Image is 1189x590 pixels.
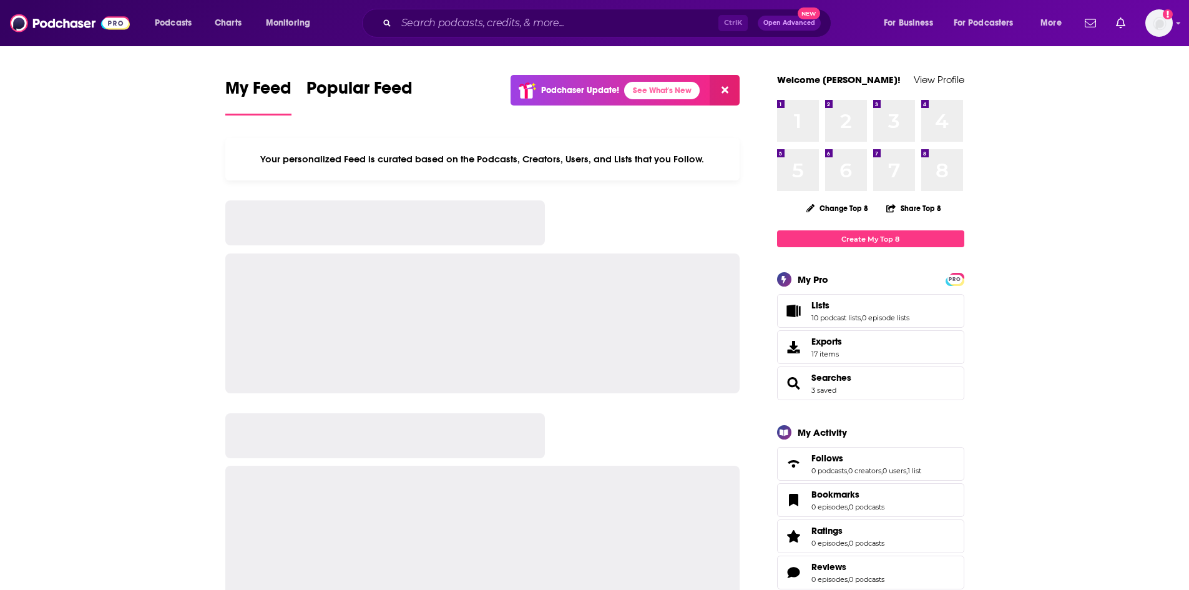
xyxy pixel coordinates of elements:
[848,503,849,511] span: ,
[884,14,933,32] span: For Business
[883,466,906,475] a: 0 users
[777,447,964,481] span: Follows
[875,13,949,33] button: open menu
[849,575,884,584] a: 0 podcasts
[781,528,806,545] a: Ratings
[847,466,848,475] span: ,
[811,350,842,358] span: 17 items
[306,77,413,106] span: Popular Feed
[374,9,843,37] div: Search podcasts, credits, & more...
[848,466,881,475] a: 0 creators
[777,74,901,86] a: Welcome [PERSON_NAME]!
[811,525,884,536] a: Ratings
[908,466,921,475] a: 1 list
[811,300,909,311] a: Lists
[811,313,861,322] a: 10 podcast lists
[849,539,884,548] a: 0 podcasts
[1040,14,1062,32] span: More
[396,13,718,33] input: Search podcasts, credits, & more...
[811,575,848,584] a: 0 episodes
[718,15,748,31] span: Ctrl K
[1032,13,1077,33] button: open menu
[306,77,413,116] a: Popular Feed
[781,375,806,392] a: Searches
[781,302,806,320] a: Lists
[777,483,964,517] span: Bookmarks
[146,13,208,33] button: open menu
[798,426,847,438] div: My Activity
[541,85,619,96] p: Podchaser Update!
[215,14,242,32] span: Charts
[1163,9,1173,19] svg: Add a profile image
[799,200,876,216] button: Change Top 8
[763,20,815,26] span: Open Advanced
[811,372,851,383] a: Searches
[798,273,828,285] div: My Pro
[947,274,962,283] a: PRO
[811,453,921,464] a: Follows
[266,14,310,32] span: Monitoring
[758,16,821,31] button: Open AdvancedNew
[811,503,848,511] a: 0 episodes
[777,330,964,364] a: Exports
[811,466,847,475] a: 0 podcasts
[1145,9,1173,37] span: Logged in as luilaking
[1145,9,1173,37] button: Show profile menu
[811,561,884,573] a: Reviews
[848,575,849,584] span: ,
[946,13,1032,33] button: open menu
[811,539,848,548] a: 0 episodes
[811,300,829,311] span: Lists
[848,539,849,548] span: ,
[862,313,909,322] a: 0 episode lists
[947,275,962,284] span: PRO
[225,77,291,116] a: My Feed
[207,13,249,33] a: Charts
[225,77,291,106] span: My Feed
[881,466,883,475] span: ,
[10,11,130,35] img: Podchaser - Follow, Share and Rate Podcasts
[781,455,806,473] a: Follows
[257,13,326,33] button: open menu
[777,294,964,328] span: Lists
[1145,9,1173,37] img: User Profile
[781,491,806,509] a: Bookmarks
[777,230,964,247] a: Create My Top 8
[886,196,942,220] button: Share Top 8
[811,525,843,536] span: Ratings
[777,556,964,589] span: Reviews
[798,7,820,19] span: New
[914,74,964,86] a: View Profile
[777,366,964,400] span: Searches
[155,14,192,32] span: Podcasts
[811,336,842,347] span: Exports
[1080,12,1101,34] a: Show notifications dropdown
[811,386,836,395] a: 3 saved
[624,82,700,99] a: See What's New
[1111,12,1130,34] a: Show notifications dropdown
[849,503,884,511] a: 0 podcasts
[811,453,843,464] span: Follows
[811,561,846,573] span: Reviews
[906,466,908,475] span: ,
[225,138,740,180] div: Your personalized Feed is curated based on the Podcasts, Creators, Users, and Lists that you Follow.
[781,564,806,581] a: Reviews
[861,313,862,322] span: ,
[777,519,964,553] span: Ratings
[781,338,806,356] span: Exports
[811,489,859,500] span: Bookmarks
[811,489,884,500] a: Bookmarks
[954,14,1014,32] span: For Podcasters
